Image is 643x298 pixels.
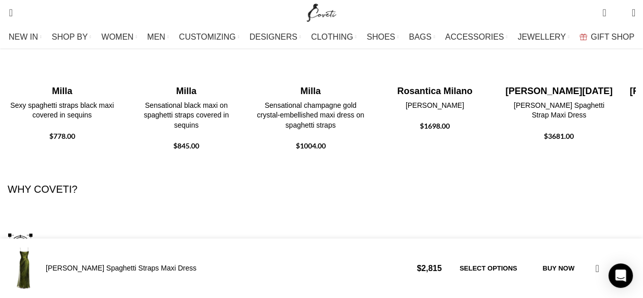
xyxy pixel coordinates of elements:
[250,27,301,47] a: DESIGNERS
[132,85,240,98] h4: Milla
[173,141,199,150] span: $845.00
[579,34,587,40] img: GiftBag
[52,27,91,47] a: SHOP BY
[256,101,365,131] h4: Sensational champagne gold crystal-embellished maxi dress on spaghetti straps
[616,10,624,18] span: 0
[608,263,633,288] div: Open Intercom Messenger
[250,32,297,42] span: DESIGNERS
[102,32,134,42] span: WOMEN
[311,27,357,47] a: CLOTHING
[420,122,450,130] span: $1698.00
[311,32,353,42] span: CLOTHING
[505,85,614,98] h4: [PERSON_NAME][DATE]
[517,27,569,47] a: JEWELLERY
[256,82,365,152] a: Milla Sensational champagne gold crystal-embellished maxi dress on spaghetti straps $1004.00
[8,85,116,98] h4: Milla
[132,82,240,152] a: Milla Sensational black maxi on spaghetti straps covered in sequins $845.00
[304,8,339,16] a: Site logo
[256,85,365,98] h4: Milla
[417,264,442,273] bdi: 2,815
[449,258,527,279] a: Select options
[102,27,137,47] a: WOMEN
[591,32,634,42] span: GIFT SHOP
[366,32,395,42] span: SHOES
[505,82,614,142] a: [PERSON_NAME][DATE] [PERSON_NAME] Spaghetti Strap Maxi Dress $3681.00
[505,101,614,121] h4: [PERSON_NAME] Spaghetti Strap Maxi Dress
[380,82,489,132] a: Rosantica Milano [PERSON_NAME] $1698.00
[49,132,75,140] span: $778.00
[517,32,566,42] span: JEWELLERY
[147,32,166,42] span: MEN
[532,258,585,279] button: Buy now
[614,3,624,23] div: My Wishlist
[8,82,116,142] a: Milla Sexy spaghetti straps black maxi covered in sequins $778.00
[132,101,240,131] h4: Sensational black maxi on spaghetti straps covered in sequins
[417,264,421,273] span: $
[409,32,431,42] span: BAGS
[579,27,634,47] a: GIFT SHOP
[8,233,33,258] img: Icon1_footer
[3,27,640,47] div: Main navigation
[179,32,236,42] span: CUSTOMIZING
[445,32,504,42] span: ACCESSORIES
[8,244,41,293] img: Maria Lucia Hohan gown
[9,27,42,47] a: NEW IN
[8,101,116,121] h4: Sexy spaghetti straps black maxi covered in sequins
[380,85,489,98] h4: Rosantica Milano
[8,189,77,190] h4: WHY COVETI?
[179,27,239,47] a: CUSTOMIZING
[544,132,574,140] span: $3681.00
[46,263,409,274] h4: [PERSON_NAME] Spaghetti Straps Maxi Dress
[597,3,611,23] a: 0
[3,3,13,23] a: Search
[147,27,169,47] a: MEN
[9,32,38,42] span: NEW IN
[366,27,399,47] a: SHOES
[295,141,325,150] span: $1004.00
[52,32,88,42] span: SHOP BY
[409,27,435,47] a: BAGS
[380,101,489,111] h4: [PERSON_NAME]
[445,27,508,47] a: ACCESSORIES
[603,5,611,13] span: 0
